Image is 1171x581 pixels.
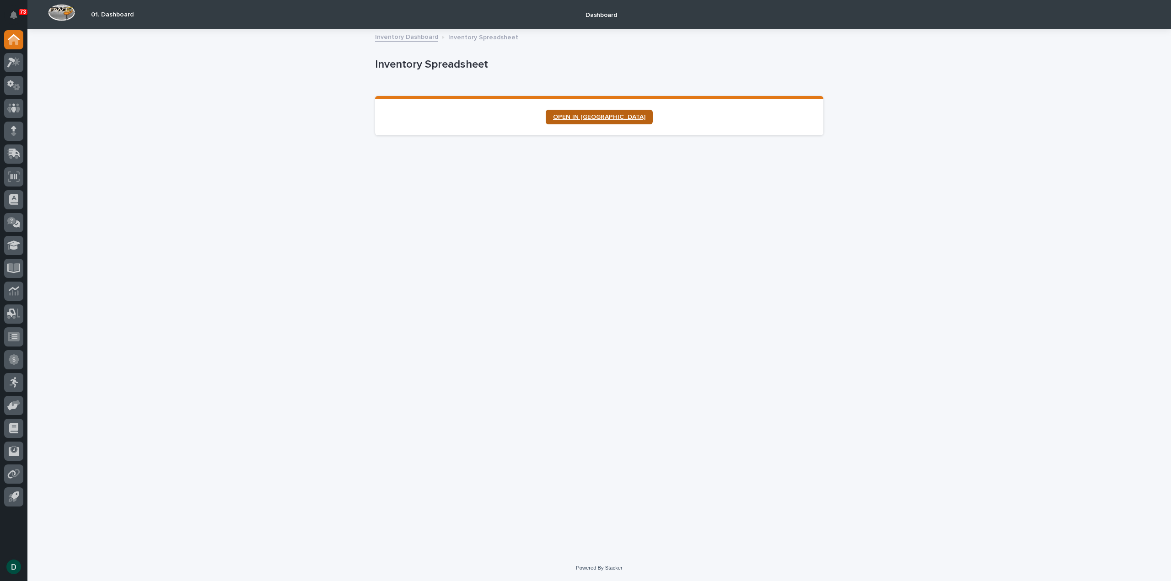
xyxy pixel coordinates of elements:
a: OPEN IN [GEOGRAPHIC_DATA] [546,110,653,124]
p: 73 [20,9,26,15]
h2: 01. Dashboard [91,11,134,19]
div: Notifications73 [11,11,23,26]
img: Workspace Logo [48,4,75,21]
button: users-avatar [4,557,23,576]
a: Powered By Stacker [576,565,622,570]
span: OPEN IN [GEOGRAPHIC_DATA] [553,114,645,120]
button: Notifications [4,5,23,25]
p: Inventory Spreadsheet [375,58,820,71]
a: Inventory Dashboard [375,31,438,42]
p: Inventory Spreadsheet [448,32,518,42]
